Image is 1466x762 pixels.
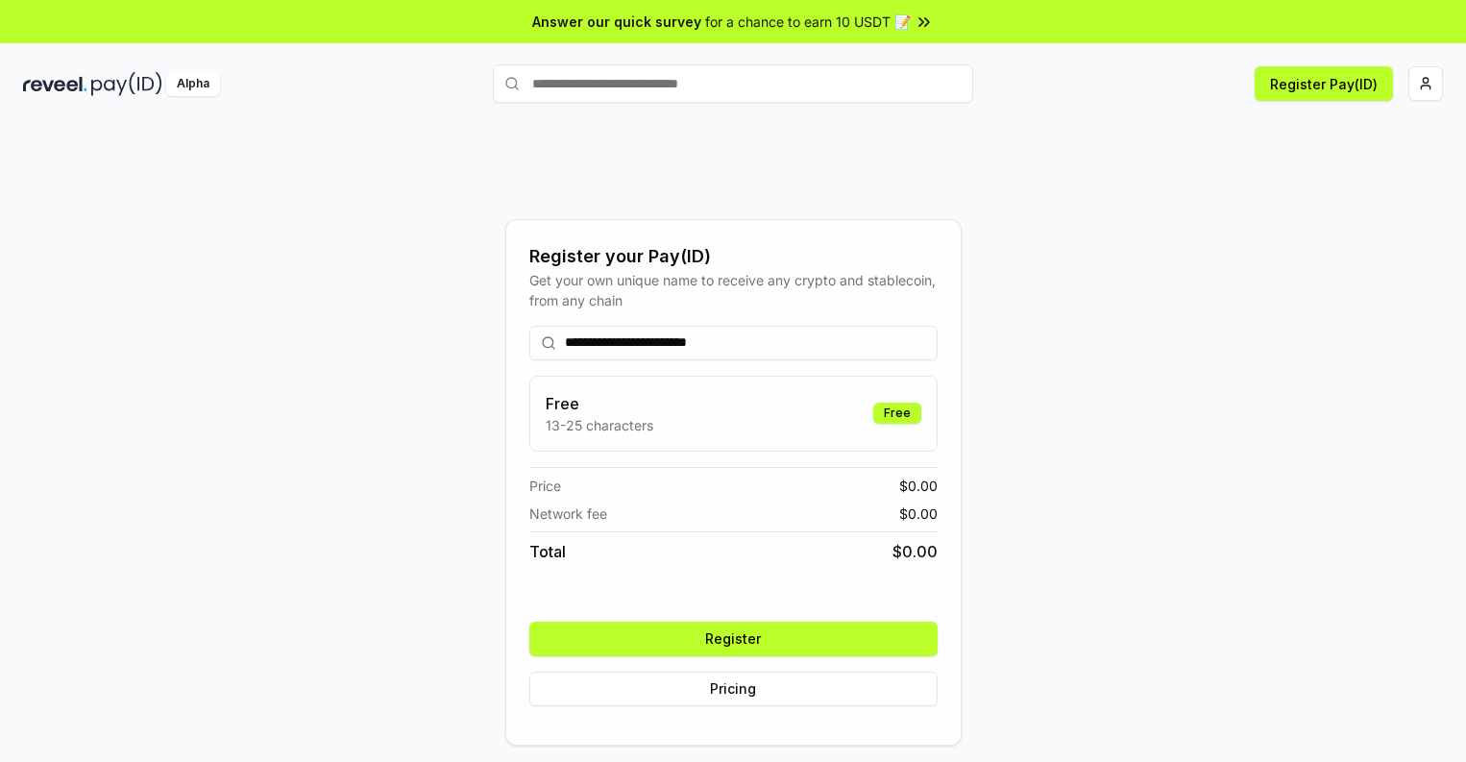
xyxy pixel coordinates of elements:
[899,504,938,524] span: $ 0.00
[705,12,911,32] span: for a chance to earn 10 USDT 📝
[873,403,921,424] div: Free
[529,540,566,563] span: Total
[529,476,561,496] span: Price
[899,476,938,496] span: $ 0.00
[529,622,938,656] button: Register
[529,270,938,310] div: Get your own unique name to receive any crypto and stablecoin, from any chain
[91,72,162,96] img: pay_id
[529,504,607,524] span: Network fee
[546,392,653,415] h3: Free
[532,12,701,32] span: Answer our quick survey
[892,540,938,563] span: $ 0.00
[529,243,938,270] div: Register your Pay(ID)
[23,72,87,96] img: reveel_dark
[166,72,220,96] div: Alpha
[529,672,938,706] button: Pricing
[1255,66,1393,101] button: Register Pay(ID)
[546,415,653,435] p: 13-25 characters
